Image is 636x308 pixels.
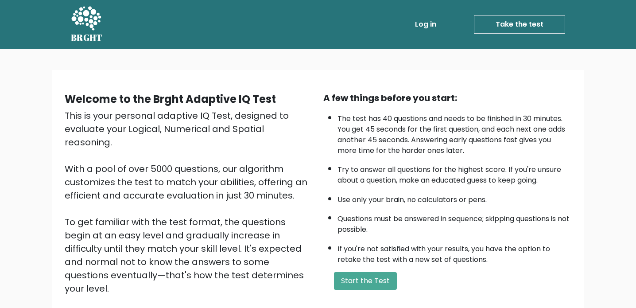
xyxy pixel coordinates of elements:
[323,91,571,105] div: A few things before you start:
[337,109,571,156] li: The test has 40 questions and needs to be finished in 30 minutes. You get 45 seconds for the firs...
[337,209,571,235] li: Questions must be answered in sequence; skipping questions is not possible.
[334,272,397,290] button: Start the Test
[65,92,276,106] b: Welcome to the Brght Adaptive IQ Test
[71,4,103,45] a: BRGHT
[71,32,103,43] h5: BRGHT
[337,160,571,186] li: Try to answer all questions for the highest score. If you're unsure about a question, make an edu...
[337,239,571,265] li: If you're not satisfied with your results, you have the option to retake the test with a new set ...
[411,16,440,33] a: Log in
[474,15,565,34] a: Take the test
[337,190,571,205] li: Use only your brain, no calculators or pens.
